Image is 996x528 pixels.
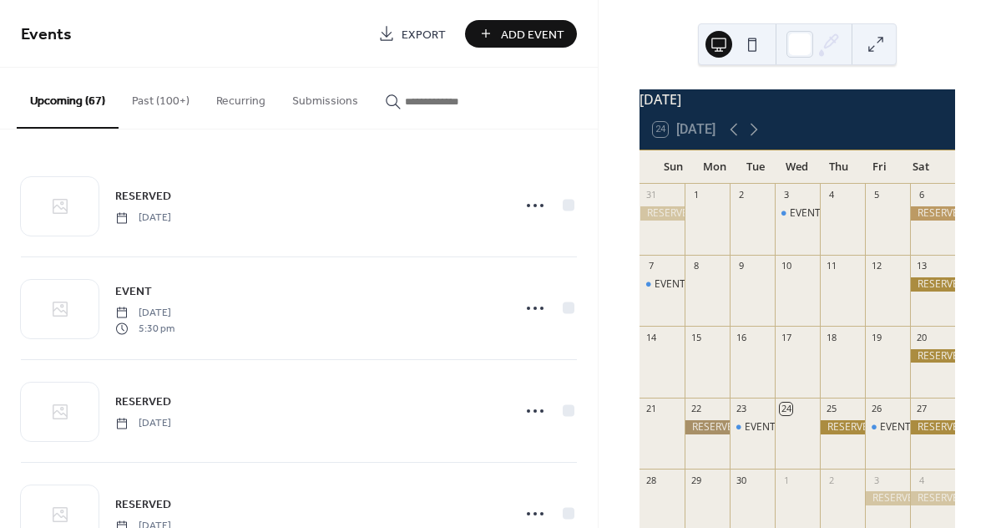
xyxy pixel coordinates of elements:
div: 29 [690,474,702,486]
div: 9 [735,260,747,272]
div: 2 [735,189,747,201]
div: RESERVED [820,420,865,434]
div: 11 [825,260,837,272]
span: [DATE] [115,211,171,226]
div: RESERVED [910,420,955,434]
a: RESERVED [115,495,171,514]
button: Recurring [203,68,279,127]
div: 19 [870,331,882,343]
a: EVENT [115,282,152,301]
div: Mon [694,150,735,184]
div: 4 [915,474,928,486]
div: EVENT [655,277,685,292]
div: 26 [870,403,882,415]
div: 31 [645,189,657,201]
div: 22 [690,403,702,415]
div: 23 [735,403,747,415]
span: [DATE] [115,416,171,431]
div: EVENT [790,206,821,221]
div: 30 [735,474,747,486]
div: EVENT [775,206,820,221]
button: Submissions [279,68,372,127]
div: Sat [901,150,942,184]
span: RESERVED [115,188,171,206]
div: 13 [915,260,928,272]
span: EVENT [115,283,152,301]
div: RESERVED [685,420,730,434]
button: Upcoming (67) [17,68,119,129]
div: EVENT [640,277,685,292]
div: 2 [825,474,837,486]
div: RESERVED [910,491,955,505]
span: RESERVED [115,393,171,411]
a: Export [366,20,458,48]
div: [DATE] [640,89,955,109]
span: Export [402,26,446,43]
div: RESERVED [910,206,955,221]
div: RESERVED [640,206,685,221]
div: 21 [645,403,657,415]
span: Events [21,18,72,51]
span: RESERVED [115,496,171,514]
div: 1 [690,189,702,201]
div: RESERVED [910,349,955,363]
div: Fri [859,150,900,184]
div: 3 [780,189,792,201]
div: 16 [735,331,747,343]
a: RESERVED [115,186,171,206]
div: 6 [915,189,928,201]
div: EVENT [865,420,910,434]
div: 12 [870,260,882,272]
div: Wed [776,150,817,184]
div: EVENT [745,420,776,434]
div: 3 [870,474,882,486]
div: 8 [690,260,702,272]
button: Add Event [465,20,577,48]
div: 17 [780,331,792,343]
div: 14 [645,331,657,343]
div: Thu [818,150,859,184]
div: 10 [780,260,792,272]
a: RESERVED [115,392,171,411]
div: 27 [915,403,928,415]
div: 25 [825,403,837,415]
div: 20 [915,331,928,343]
div: RESERVED [910,277,955,292]
div: 15 [690,331,702,343]
div: 7 [645,260,657,272]
div: 4 [825,189,837,201]
div: RESERVED [865,491,910,505]
button: Past (100+) [119,68,203,127]
span: Add Event [501,26,564,43]
span: [DATE] [115,306,174,321]
div: 5 [870,189,882,201]
div: 1 [780,474,792,486]
span: 5:30 pm [115,321,174,336]
div: Sun [653,150,694,184]
div: Tue [736,150,776,184]
div: EVENT [730,420,775,434]
div: EVENT [880,420,911,434]
div: 28 [645,474,657,486]
div: 18 [825,331,837,343]
div: 24 [780,403,792,415]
